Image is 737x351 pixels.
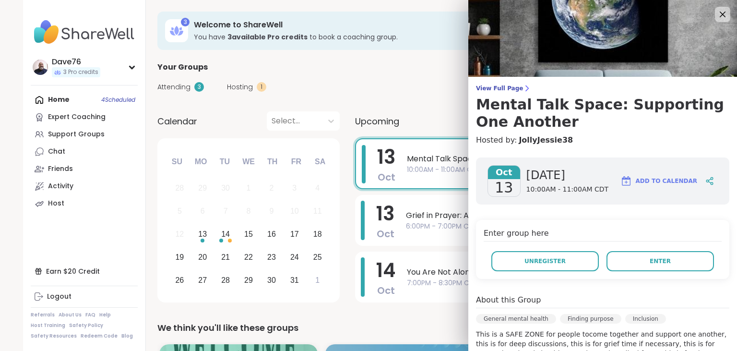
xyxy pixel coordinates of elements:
[181,18,190,26] div: 3
[157,321,702,335] div: We think you'll like these groups
[292,182,297,194] div: 3
[290,274,299,287] div: 31
[221,182,230,194] div: 30
[215,178,236,199] div: Not available Tuesday, September 30th, 2025
[269,182,273,194] div: 2
[69,322,103,329] a: Safety Policy
[616,169,701,193] button: Add to Calendar
[376,257,395,284] span: 14
[476,96,729,131] h3: Mental Talk Space: Supporting One Another
[198,274,207,287] div: 27
[48,130,105,139] div: Support Groups
[215,224,236,245] div: Choose Tuesday, October 14th, 2025
[244,228,253,241] div: 15
[175,182,184,194] div: 28
[488,166,520,179] span: Oct
[377,284,395,297] span: Oct
[262,151,283,172] div: Th
[290,251,299,264] div: 24
[31,263,138,280] div: Earn $20 Credit
[620,175,632,187] img: ShareWell Logomark
[166,151,188,172] div: Su
[284,270,305,290] div: Choose Friday, October 31st, 2025
[290,205,299,218] div: 10
[227,82,253,92] span: Hosting
[238,247,259,267] div: Choose Wednesday, October 22nd, 2025
[284,247,305,267] div: Choose Friday, October 24th, 2025
[175,228,184,241] div: 12
[406,221,685,231] span: 6:00PM - 7:00PM CDT
[31,109,138,126] a: Expert Coaching
[221,251,230,264] div: 21
[221,274,230,287] div: 28
[238,270,259,290] div: Choose Wednesday, October 29th, 2025
[175,274,184,287] div: 26
[52,57,100,67] div: Dave76
[313,251,322,264] div: 25
[194,32,605,42] h3: You have to book a coaching group.
[315,274,320,287] div: 1
[262,178,282,199] div: Not available Thursday, October 2nd, 2025
[476,85,729,92] span: View Full Page
[59,312,82,318] a: About Us
[215,270,236,290] div: Choose Tuesday, October 28th, 2025
[192,270,213,290] div: Choose Monday, October 27th, 2025
[247,205,251,218] div: 8
[192,247,213,267] div: Choose Monday, October 20th, 2025
[407,153,684,165] span: Mental Talk Space: Supporting One Another
[313,228,322,241] div: 18
[376,200,394,227] span: 13
[315,182,320,194] div: 4
[48,147,65,157] div: Chat
[407,266,685,278] span: You Are Not Alone With This™
[201,205,205,218] div: 6
[476,85,729,131] a: View Full PageMental Talk Space: Supporting One Another
[31,312,55,318] a: Referrals
[284,224,305,245] div: Choose Friday, October 17th, 2025
[178,205,182,218] div: 5
[190,151,211,172] div: Mo
[650,257,671,266] span: Enter
[48,164,73,174] div: Friends
[526,168,609,183] span: [DATE]
[491,251,599,271] button: Unregister
[31,333,77,339] a: Safety Resources
[238,224,259,245] div: Choose Wednesday, October 15th, 2025
[157,61,208,73] span: Your Groups
[31,178,138,195] a: Activity
[169,270,190,290] div: Choose Sunday, October 26th, 2025
[269,205,273,218] div: 9
[192,224,213,245] div: Choose Monday, October 13th, 2025
[224,205,228,218] div: 7
[290,228,299,241] div: 17
[262,270,282,290] div: Choose Thursday, October 30th, 2025
[175,251,184,264] div: 19
[31,126,138,143] a: Support Groups
[48,182,73,191] div: Activity
[33,60,48,75] img: Dave76
[407,165,684,175] span: 10:00AM - 11:00AM CDT
[169,201,190,222] div: Not available Sunday, October 5th, 2025
[284,178,305,199] div: Not available Friday, October 3rd, 2025
[169,178,190,199] div: Not available Sunday, September 28th, 2025
[169,224,190,245] div: Not available Sunday, October 12th, 2025
[560,314,621,324] div: Finding purpose
[377,144,395,170] span: 13
[81,333,118,339] a: Redeem Code
[221,228,230,241] div: 14
[307,201,328,222] div: Not available Saturday, October 11th, 2025
[31,288,138,305] a: Logout
[484,228,722,242] h4: Enter group here
[31,195,138,212] a: Host
[247,182,251,194] div: 1
[63,68,98,76] span: 3 Pro credits
[476,314,556,324] div: General mental health
[526,185,609,194] span: 10:00AM - 11:00AM CDT
[262,201,282,222] div: Not available Thursday, October 9th, 2025
[377,227,394,241] span: Oct
[407,278,685,288] span: 7:00PM - 8:30PM CDT
[524,257,566,266] span: Unregister
[262,247,282,267] div: Choose Thursday, October 23rd, 2025
[168,177,329,291] div: month 2025-10
[192,178,213,199] div: Not available Monday, September 29th, 2025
